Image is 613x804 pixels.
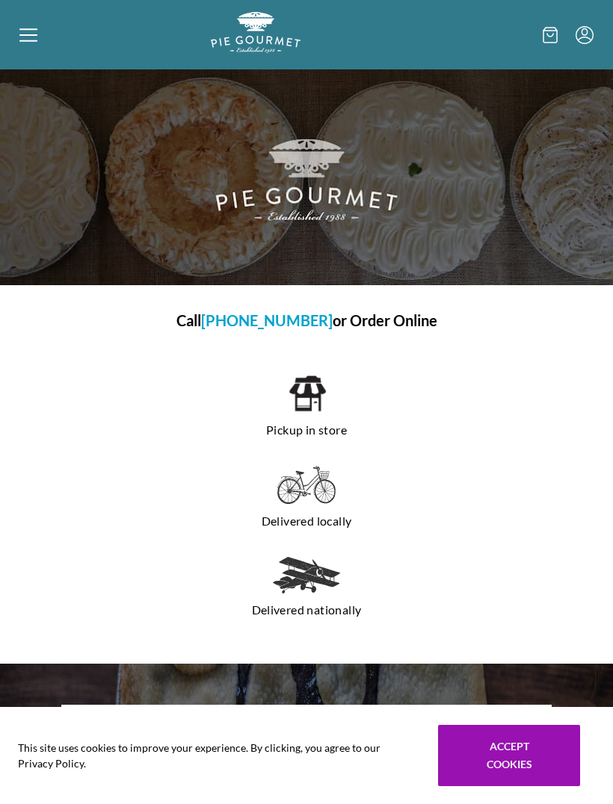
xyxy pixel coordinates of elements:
img: delivered locally [277,466,336,505]
button: Menu [576,26,594,44]
a: Logo [211,41,301,55]
button: Accept cookies [438,725,580,786]
img: logo [211,12,301,53]
p: Delivered locally [61,509,552,533]
a: [PHONE_NUMBER] [201,311,333,329]
img: delivered nationally [273,557,340,593]
span: This site uses cookies to improve your experience. By clicking, you agree to our Privacy Policy. [18,740,417,771]
p: Pickup in store [61,418,552,442]
p: Delivered nationally [61,598,552,622]
h1: Call or Order Online [31,309,582,331]
img: pickup in store [288,373,326,414]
